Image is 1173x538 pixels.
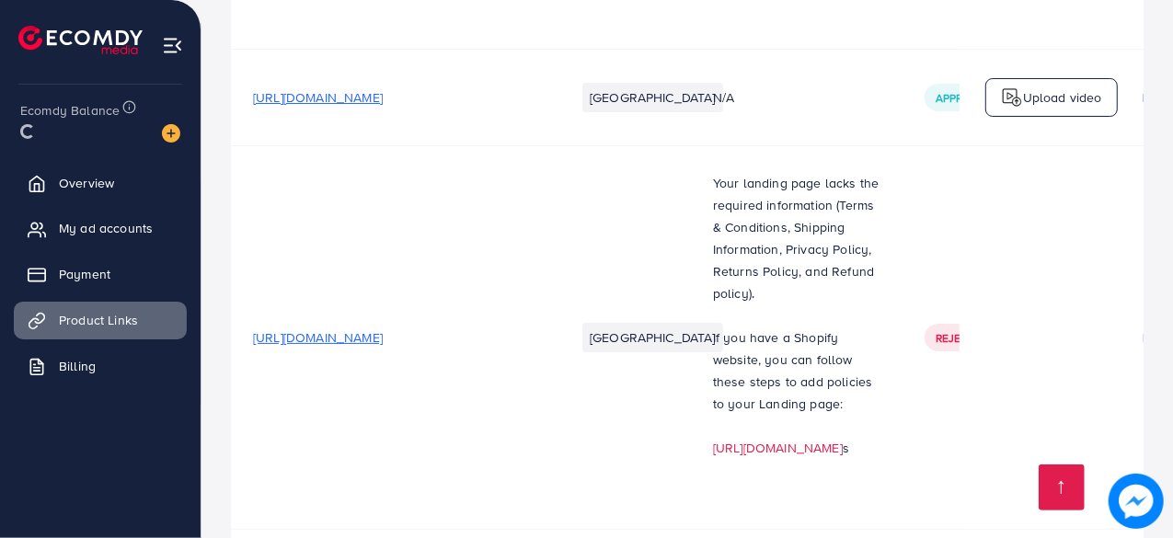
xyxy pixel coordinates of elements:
[843,439,849,457] span: s
[162,35,183,56] img: menu
[59,357,96,375] span: Billing
[20,101,120,120] span: Ecomdy Balance
[14,302,187,338] a: Product Links
[59,311,138,329] span: Product Links
[59,219,153,237] span: My ad accounts
[14,165,187,201] a: Overview
[1001,86,1023,109] img: logo
[713,88,734,107] span: N/A
[253,88,383,107] span: [URL][DOMAIN_NAME]
[14,210,187,246] a: My ad accounts
[14,348,187,384] a: Billing
[1023,86,1102,109] p: Upload video
[582,323,723,352] li: [GEOGRAPHIC_DATA]
[936,90,993,106] span: Approved
[713,328,872,413] span: If you have a Shopify website, you can follow these steps to add policies to your Landing page:
[713,174,879,303] span: Your landing page lacks the required information (Terms & Conditions, Shipping Information, Priva...
[59,265,110,283] span: Payment
[582,83,723,112] li: [GEOGRAPHIC_DATA]
[1109,474,1164,529] img: image
[162,124,180,143] img: image
[14,256,187,292] a: Payment
[253,328,383,347] span: [URL][DOMAIN_NAME]
[936,330,989,346] span: Rejected
[59,174,114,192] span: Overview
[713,439,843,457] a: [URL][DOMAIN_NAME]
[18,26,143,54] img: logo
